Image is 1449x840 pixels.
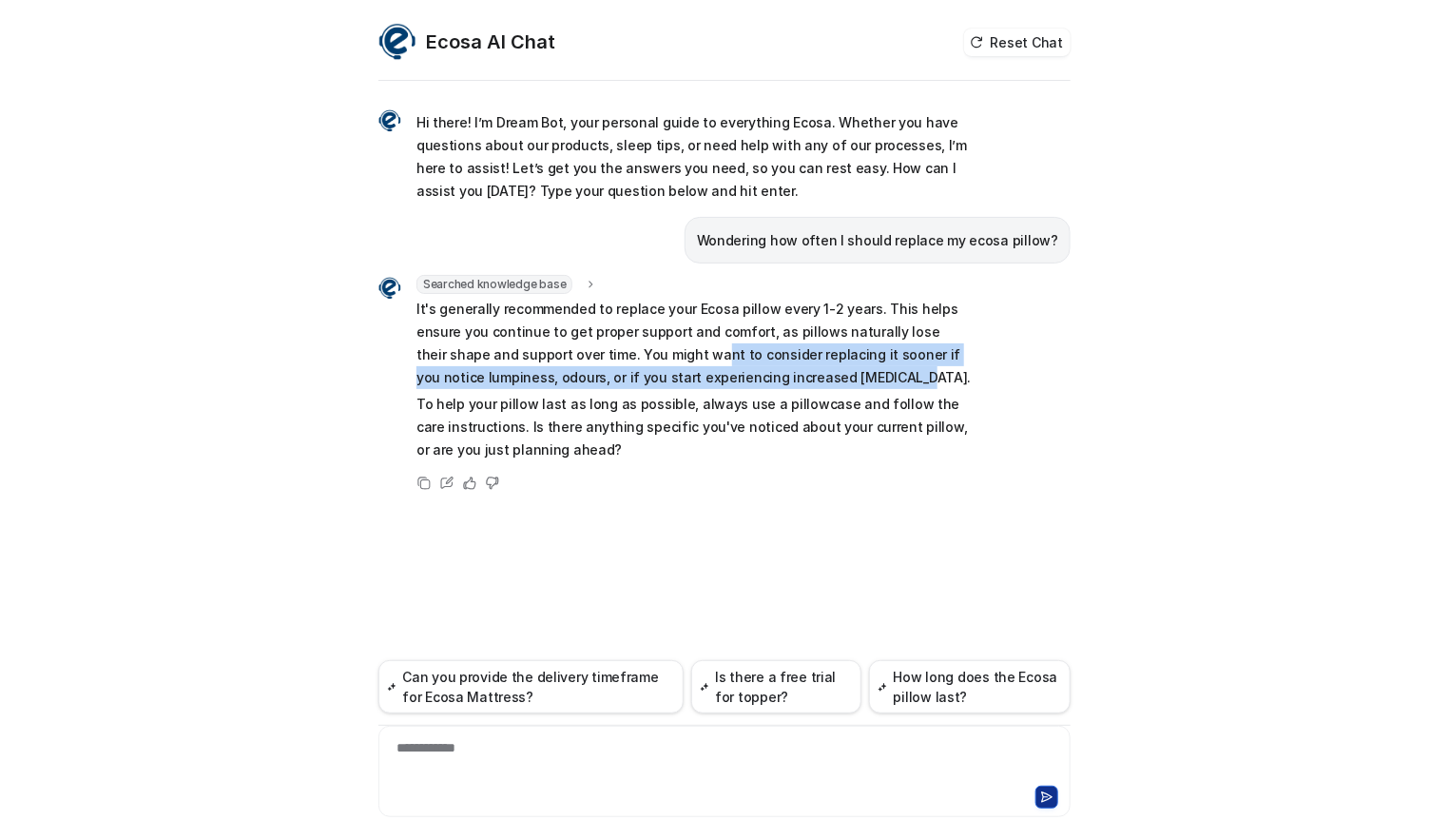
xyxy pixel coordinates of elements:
[691,660,861,713] button: Is there a free trial for topper?
[416,298,973,389] p: It's generally recommended to replace your Ecosa pillow every 1-2 years. This helps ensure you co...
[869,660,1071,713] button: How long does the Ecosa pillow last?
[378,109,401,132] img: Widget
[378,277,401,300] img: Widget
[416,393,973,461] p: To help your pillow last as long as possible, always use a pillowcase and follow the care instruc...
[697,229,1058,252] p: Wondering how often I should replace my ecosa pillow?
[378,660,684,713] button: Can you provide the delivery timeframe for Ecosa Mattress?
[964,29,1071,56] button: Reset Chat
[416,111,973,203] p: Hi there! I’m Dream Bot, your personal guide to everything Ecosa. Whether you have questions abou...
[426,29,555,55] h2: Ecosa AI Chat
[378,23,416,61] img: Widget
[416,275,572,294] span: Searched knowledge base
